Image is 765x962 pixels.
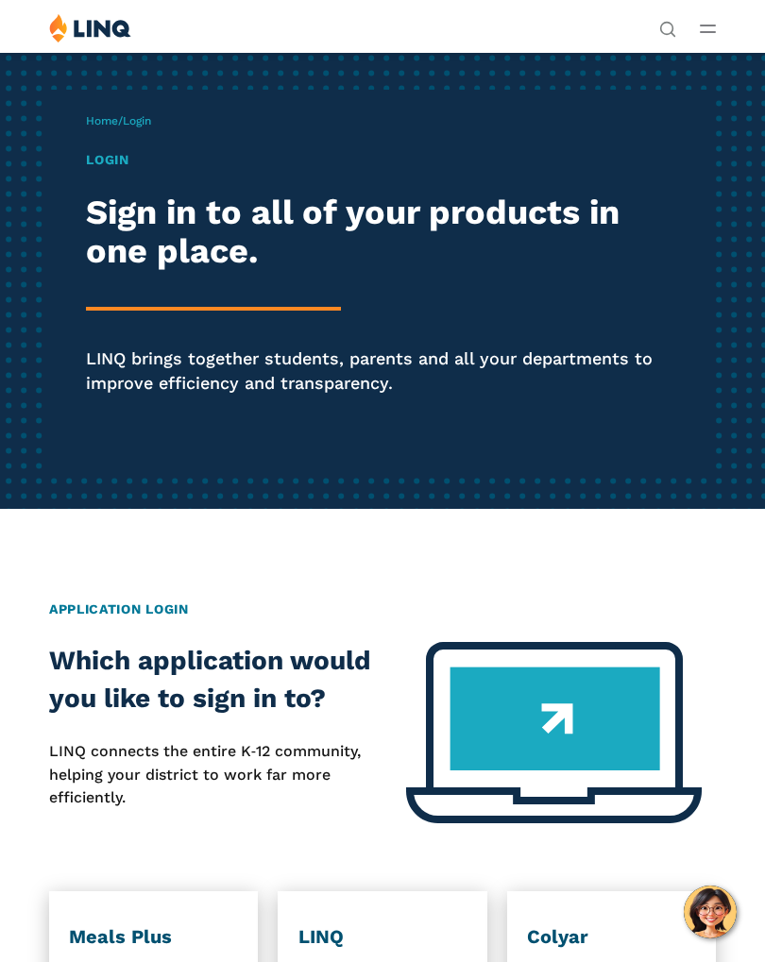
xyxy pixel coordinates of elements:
[69,925,238,950] h3: Meals Plus
[86,346,679,395] p: LINQ brings together students, parents and all your departments to improve efficiency and transpa...
[86,114,151,127] span: /
[49,642,373,717] h2: Which application would you like to sign in to?
[684,886,737,938] button: Hello, have a question? Let’s chat.
[49,599,716,619] h2: Application Login
[86,194,679,272] h2: Sign in to all of your products in one place.
[123,114,151,127] span: Login
[49,13,131,42] img: LINQ | K‑12 Software
[659,13,676,36] nav: Utility Navigation
[86,114,118,127] a: Home
[49,740,373,809] p: LINQ connects the entire K‑12 community, helping your district to work far more efficiently.
[527,925,696,950] h3: Colyar
[700,18,716,39] button: Open Main Menu
[86,150,679,170] h1: Login
[298,925,467,950] h3: LINQ
[659,19,676,36] button: Open Search Bar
